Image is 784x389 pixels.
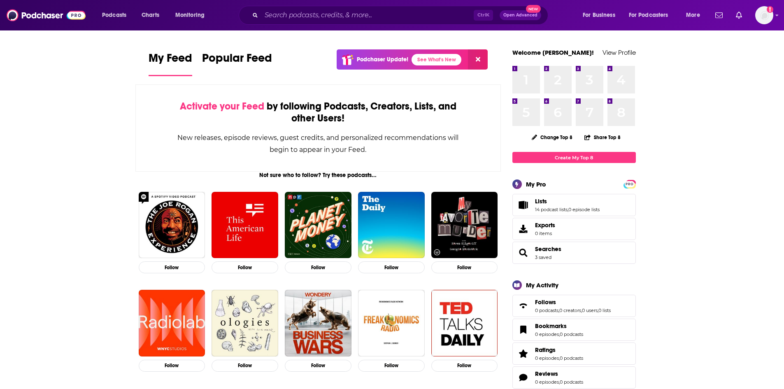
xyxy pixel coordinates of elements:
[139,261,205,273] button: Follow
[767,6,773,13] svg: Add a profile image
[431,261,498,273] button: Follow
[535,221,555,229] span: Exports
[142,9,159,21] span: Charts
[581,307,582,313] span: ,
[135,172,501,179] div: Not sure who to follow? Try these podcasts...
[512,319,636,341] span: Bookmarks
[755,6,773,24] button: Show profile menu
[583,9,615,21] span: For Business
[623,9,680,22] button: open menu
[202,51,272,70] span: Popular Feed
[503,13,537,17] span: Open Advanced
[358,192,425,259] img: The Daily
[149,51,192,76] a: My Feed
[755,6,773,24] img: User Profile
[512,295,636,317] span: Follows
[535,379,559,385] a: 0 episodes
[568,207,568,212] span: ,
[559,355,560,361] span: ,
[358,290,425,356] img: Freakonomics Radio
[629,9,668,21] span: For Podcasters
[512,342,636,365] span: Ratings
[285,192,351,259] img: Planet Money
[577,9,626,22] button: open menu
[535,198,600,205] a: Lists
[412,54,461,65] a: See What's New
[212,192,278,259] a: This American Life
[515,324,532,335] a: Bookmarks
[535,231,555,236] span: 0 items
[7,7,86,23] img: Podchaser - Follow, Share and Rate Podcasts
[560,355,583,361] a: 0 podcasts
[515,199,532,211] a: Lists
[535,346,583,354] a: Ratings
[212,290,278,356] img: Ologies with Alie Ward
[139,192,205,259] img: The Joe Rogan Experience
[535,207,568,212] a: 14 podcast lists
[535,298,611,306] a: Follows
[559,331,560,337] span: ,
[526,5,541,13] span: New
[733,8,745,22] a: Show notifications dropdown
[526,281,558,289] div: My Activity
[512,152,636,163] a: Create My Top 8
[261,9,474,22] input: Search podcasts, credits, & more...
[535,245,561,253] a: Searches
[149,51,192,70] span: My Feed
[515,348,532,359] a: Ratings
[535,370,583,377] a: Reviews
[535,307,558,313] a: 0 podcasts
[686,9,700,21] span: More
[177,100,460,124] div: by following Podcasts, Creators, Lists, and other Users!
[431,360,498,372] button: Follow
[431,290,498,356] a: TED Talks Daily
[535,254,551,260] a: 3 saved
[582,307,598,313] a: 0 users
[285,290,351,356] img: Business Wars
[474,10,493,21] span: Ctrl K
[535,331,559,337] a: 0 episodes
[180,100,264,112] span: Activate your Feed
[535,370,558,377] span: Reviews
[515,247,532,259] a: Searches
[603,49,636,56] a: View Profile
[136,9,164,22] a: Charts
[102,9,126,21] span: Podcasts
[584,129,621,145] button: Share Top 8
[512,242,636,264] span: Searches
[285,360,351,372] button: Follow
[559,379,560,385] span: ,
[358,360,425,372] button: Follow
[535,355,559,361] a: 0 episodes
[512,366,636,389] span: Reviews
[512,218,636,240] a: Exports
[175,9,205,21] span: Monitoring
[535,198,547,205] span: Lists
[598,307,611,313] a: 0 lists
[500,10,541,20] button: Open AdvancedNew
[535,346,556,354] span: Ratings
[755,6,773,24] span: Logged in as Lydia_Gustafson
[357,56,408,63] p: Podchaser Update!
[625,181,635,187] a: PRO
[712,8,726,22] a: Show notifications dropdown
[170,9,215,22] button: open menu
[559,307,581,313] a: 0 creators
[247,6,556,25] div: Search podcasts, credits, & more...
[177,132,460,156] div: New releases, episode reviews, guest credits, and personalized recommendations will begin to appe...
[139,290,205,356] img: Radiolab
[512,49,594,56] a: Welcome [PERSON_NAME]!
[568,207,600,212] a: 0 episode lists
[515,223,532,235] span: Exports
[139,360,205,372] button: Follow
[680,9,710,22] button: open menu
[560,331,583,337] a: 0 podcasts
